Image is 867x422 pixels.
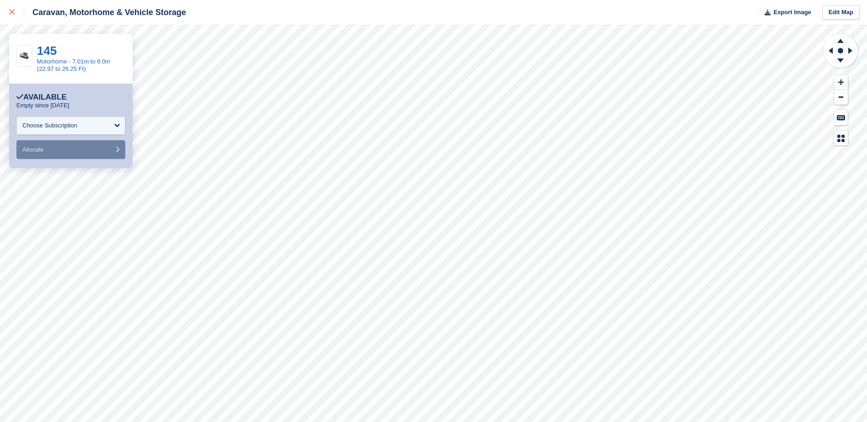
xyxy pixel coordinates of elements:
[22,121,77,130] div: Choose Subscription
[17,52,32,60] img: Motorhome%20Pic.jpg
[822,5,860,20] a: Edit Map
[16,102,69,109] p: Empty since [DATE]
[834,110,848,125] button: Keyboard Shortcuts
[16,93,67,102] div: Available
[834,75,848,90] button: Zoom In
[24,7,186,18] div: Caravan, Motorhome & Vehicle Storage
[22,146,43,153] span: Allocate
[759,5,811,20] button: Export Image
[16,140,125,159] button: Allocate
[37,44,57,58] a: 145
[834,131,848,146] button: Map Legend
[834,90,848,105] button: Zoom Out
[773,8,811,17] span: Export Image
[37,58,110,72] a: Motorhome - 7.01m to 8.0m (22.97 to 26.25 Ft)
